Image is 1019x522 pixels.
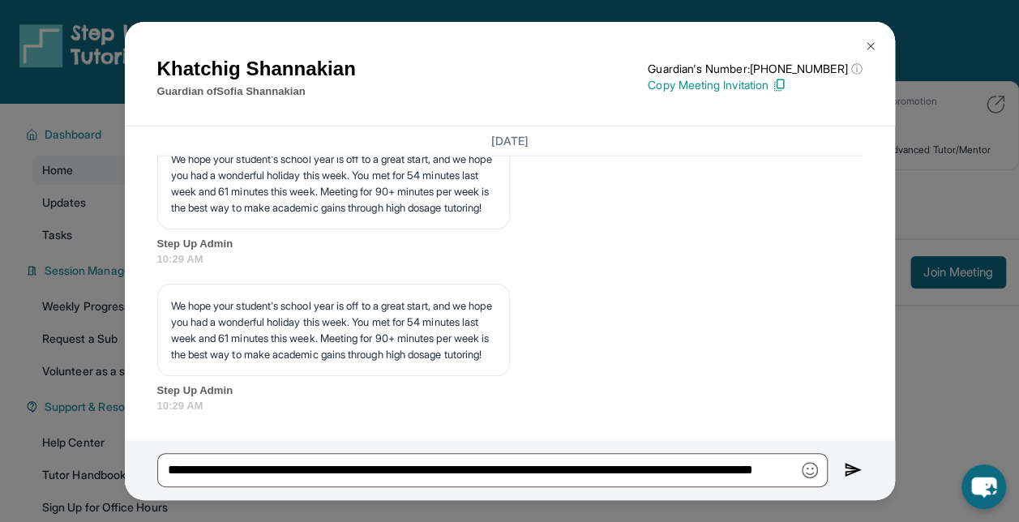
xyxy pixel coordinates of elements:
span: 10:29 AM [157,251,863,267]
button: chat-button [961,464,1006,509]
img: Emoji [802,462,818,478]
img: Close Icon [864,40,877,53]
span: 10:29 AM [157,398,863,414]
p: Copy Meeting Invitation [648,77,862,93]
span: Step Up Admin [157,236,863,252]
span: ⓘ [850,61,862,77]
h3: [DATE] [157,133,863,149]
p: Guardian of Sofia Shannakian [157,83,356,100]
h1: Khatchig Shannakian [157,54,356,83]
p: We hope your student's school year is off to a great start, and we hope you had a wonderful holid... [171,297,496,362]
span: Step Up Admin [157,383,863,399]
p: We hope your student's school year is off to a great start, and we hope you had a wonderful holid... [171,151,496,216]
p: Guardian's Number: [PHONE_NUMBER] [648,61,862,77]
img: Copy Icon [772,78,786,92]
img: Send icon [844,460,863,480]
